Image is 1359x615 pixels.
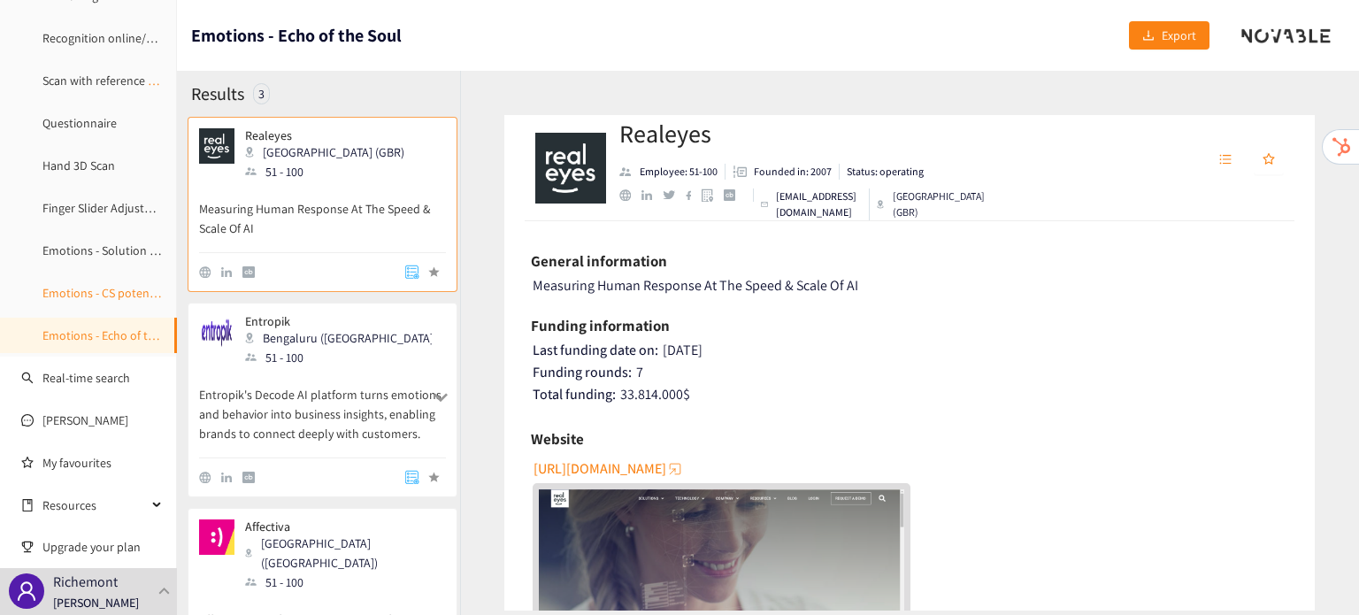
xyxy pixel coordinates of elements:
[42,529,163,565] span: Upgrade your plan
[726,164,840,180] li: Founded in year
[531,426,584,452] h6: Website
[242,266,265,278] a: crunchbase
[53,571,118,593] p: Richemont
[245,573,442,592] div: 51 - 100
[619,164,726,180] li: Employees
[533,363,632,381] span: Funding rounds:
[619,189,641,201] a: website
[533,386,1289,404] div: 33.814.000 $
[1219,153,1232,167] span: unordered-list
[1254,146,1284,174] button: star
[42,115,117,131] a: Questionnaire
[199,128,234,164] img: Snapshot of the Company's website
[754,164,832,180] p: Founded in: 2007
[245,328,442,348] div: Bengaluru ([GEOGRAPHIC_DATA])
[245,534,442,573] div: [GEOGRAPHIC_DATA] ([GEOGRAPHIC_DATA])
[877,188,987,220] div: [GEOGRAPHIC_DATA] (GBR)
[42,200,173,216] a: Finger Slider Adjustment
[641,190,663,201] a: linkedin
[42,30,179,46] a: Recognition online/e-com
[776,188,862,220] p: [EMAIL_ADDRESS][DOMAIN_NAME]
[535,133,606,204] img: Company Logo
[534,457,666,480] span: [URL][DOMAIN_NAME]
[42,370,130,386] a: Real-time search
[1162,26,1196,45] span: Export
[534,455,684,483] button: [URL][DOMAIN_NAME]
[531,248,667,274] h6: General information
[199,181,446,238] p: Measuring Human Response At The Speed & Scale Of AI
[42,445,163,480] a: My favourites
[1210,146,1240,174] button: unordered-list
[42,242,211,258] a: Emotions - Solution bas niveaux
[53,593,139,612] p: [PERSON_NAME]
[42,158,115,173] a: Hand 3D Scan
[245,162,415,181] div: 51 - 100
[199,266,221,278] a: website
[619,116,976,151] h2: Realeyes
[702,188,724,202] a: google maps
[531,312,670,339] h6: Funding information
[21,541,34,553] span: trophy
[245,348,442,367] div: 51 - 100
[42,488,147,523] span: Resources
[245,128,404,142] p: Realeyes
[199,314,234,350] img: Snapshot of the Company's website
[1263,153,1275,167] span: star
[42,73,180,88] a: Scan with reference object
[533,341,658,359] span: Last funding date on:
[42,285,219,301] a: Emotions - CS potential solutions
[191,81,244,106] h2: Results
[245,142,415,162] div: [GEOGRAPHIC_DATA] (GBR)
[1129,21,1209,50] button: downloadExport
[686,190,703,200] a: facebook
[1271,530,1359,615] iframe: Chat Widget
[533,385,616,404] span: Total funding:
[221,267,242,278] a: linkedin
[221,473,242,483] a: linkedin
[663,190,685,199] a: twitter
[242,472,265,483] a: crunchbase
[199,519,234,555] img: Snapshot of the Company's website
[42,327,188,343] a: Emotions - Echo of the Soul
[21,499,34,511] span: book
[199,367,446,443] p: Entropik's Decode AI platform turns emotions and behavior into business insights, enabling brands...
[245,314,432,328] p: Entropik
[533,277,1289,295] div: Measuring Human Response At The Speed & Scale Of AI
[253,83,270,104] div: 3
[16,580,37,602] span: user
[724,189,746,201] a: crunchbase
[245,519,432,534] p: Affectiva
[1142,29,1155,43] span: download
[42,412,128,428] a: [PERSON_NAME]
[840,164,924,180] li: Status
[847,164,924,180] p: Status: operating
[533,342,1289,359] div: [DATE]
[199,472,221,483] a: website
[533,364,1289,381] div: 7
[640,164,718,180] p: Employee: 51-100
